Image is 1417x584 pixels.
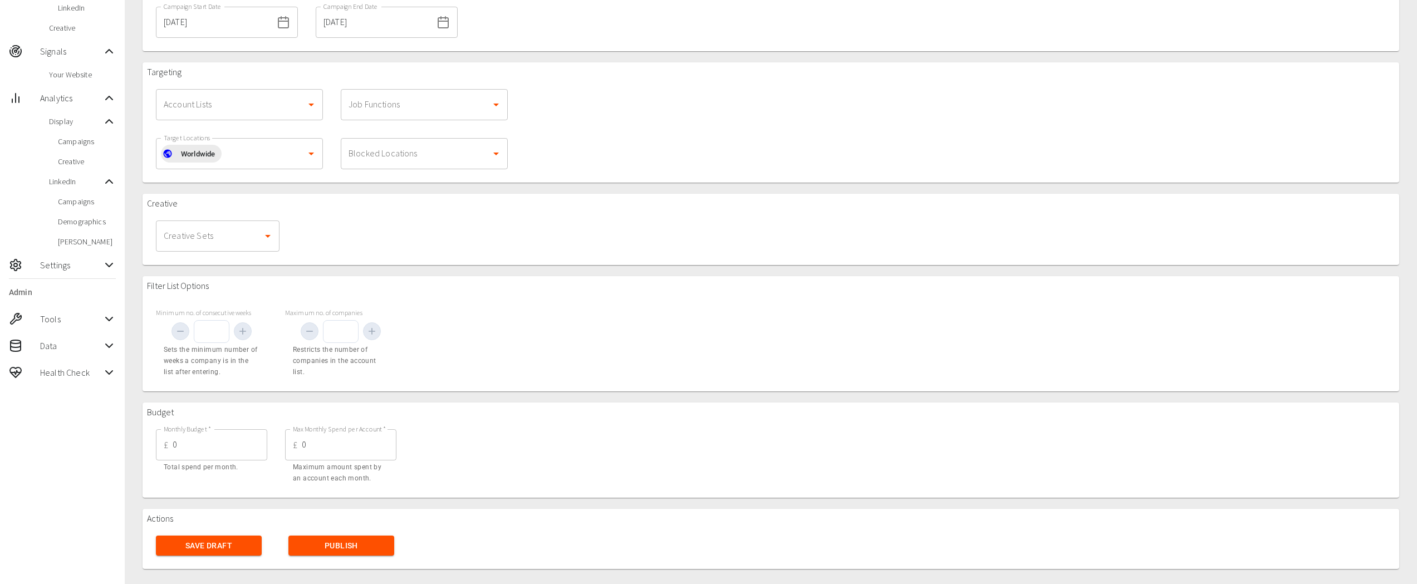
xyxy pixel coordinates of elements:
[156,7,272,38] input: dd/mm/yyyy
[488,97,504,112] button: Open
[285,308,396,318] p: Maximum no. of companies
[58,236,116,247] span: [PERSON_NAME]
[58,196,116,207] span: Campaigns
[49,176,102,187] span: LinkedIn
[58,136,116,147] span: Campaigns
[164,345,259,378] p: Sets the minimum number of weeks a company is in the list after entering.
[147,198,178,209] h3: Creative
[40,312,102,326] span: Tools
[293,424,386,434] label: Max Monthly Spend per Account
[49,116,102,127] span: Display
[316,7,432,38] input: dd/mm/yyyy
[156,536,262,556] button: Save Draft
[58,2,116,13] span: LinkedIn
[40,91,102,105] span: Analytics
[147,513,173,524] h3: Actions
[174,148,222,160] span: Worldwide
[293,345,389,378] p: Restricts the number of companies in the account list.
[58,216,116,227] span: Demographics
[488,146,504,161] button: Open
[147,281,209,291] h3: Filter List Options
[164,462,259,473] p: Total spend per month.
[323,2,378,11] label: Campaign End Date
[293,462,389,484] p: Maximum amount spent by an account each month.
[293,438,297,452] p: £
[164,2,221,11] label: Campaign Start Date
[49,22,116,33] span: Creative
[164,424,211,434] label: Monthly Budget
[49,69,116,80] span: Your Website
[303,97,319,112] button: Open
[40,366,102,379] span: Health Check
[147,67,182,77] h3: Targeting
[260,228,276,244] button: Open
[288,536,394,556] button: Publish
[164,133,210,143] label: Target Locations
[147,407,174,418] h3: Budget
[40,258,102,272] span: Settings
[58,156,116,167] span: Creative
[40,45,102,58] span: Signals
[156,308,267,318] p: Minimum no. of consecutive weeks
[40,339,102,352] span: Data
[164,438,168,452] p: £
[303,146,319,161] button: Open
